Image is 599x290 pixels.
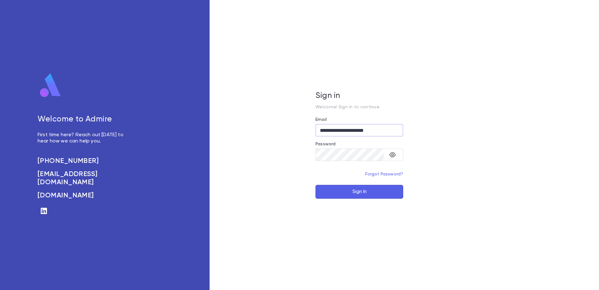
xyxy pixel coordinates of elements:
[365,172,404,176] a: Forgot Password?
[38,191,130,200] a: [DOMAIN_NAME]
[38,115,130,124] h5: Welcome to Admire
[315,117,327,122] label: Email
[315,185,403,199] button: Sign In
[38,132,130,144] p: First time here? Reach out [DATE] to hear how we can help you.
[38,157,130,165] a: [PHONE_NUMBER]
[315,105,403,110] p: Welcome! Sign in to continue.
[315,142,336,147] label: Password
[386,148,399,161] button: toggle password visibility
[315,91,403,101] h5: Sign in
[38,73,63,98] img: logo
[38,170,130,186] a: [EMAIL_ADDRESS][DOMAIN_NAME]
